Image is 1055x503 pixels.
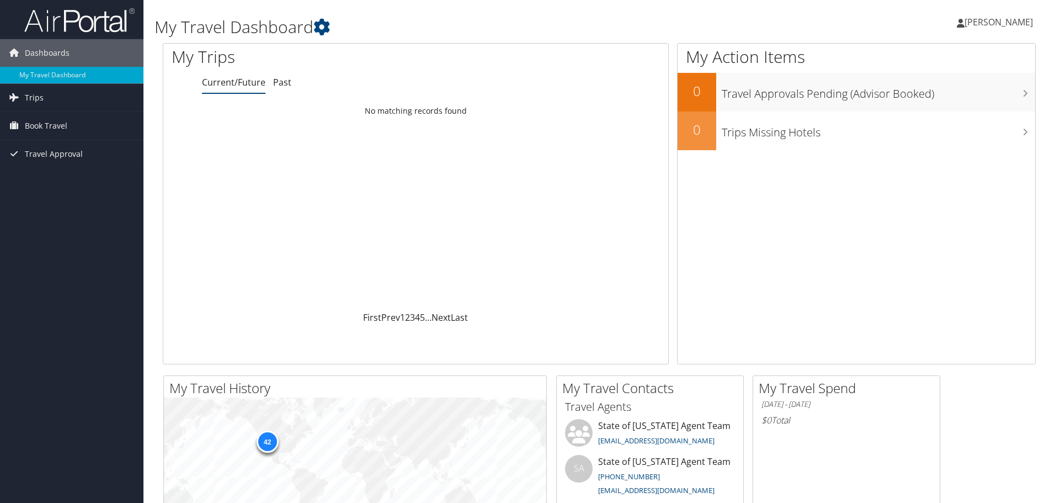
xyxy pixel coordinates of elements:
a: [PHONE_NUMBER] [598,472,660,481]
h6: Total [761,414,931,426]
a: Last [451,311,468,324]
a: Prev [381,311,400,324]
h6: [DATE] - [DATE] [761,399,931,410]
a: First [363,311,381,324]
div: SA [565,455,593,483]
li: State of [US_STATE] Agent Team [560,419,740,455]
img: airportal-logo.png [24,7,135,33]
span: … [425,311,431,324]
span: Dashboards [25,39,70,67]
h3: Trips Missing Hotels [722,119,1035,140]
a: 2 [405,311,410,324]
span: Travel Approval [25,140,83,168]
span: [PERSON_NAME] [965,16,1033,28]
a: 5 [420,311,425,324]
h2: 0 [678,120,716,139]
h2: My Travel Spend [759,379,940,398]
li: State of [US_STATE] Agent Team [560,455,740,500]
a: [EMAIL_ADDRESS][DOMAIN_NAME] [598,436,715,446]
a: Next [431,311,451,324]
a: 3 [410,311,415,324]
span: Trips [25,84,44,112]
a: Past [273,76,291,88]
span: Book Travel [25,112,67,140]
a: 0Travel Approvals Pending (Advisor Booked) [678,73,1035,112]
h1: My Trips [172,45,450,68]
div: 42 [256,431,278,453]
td: No matching records found [163,101,668,121]
h1: My Action Items [678,45,1035,68]
a: [EMAIL_ADDRESS][DOMAIN_NAME] [598,485,715,495]
h2: My Travel Contacts [562,379,743,398]
h3: Travel Agents [565,399,735,415]
a: [PERSON_NAME] [957,6,1044,39]
h3: Travel Approvals Pending (Advisor Booked) [722,81,1035,102]
span: $0 [761,414,771,426]
h1: My Travel Dashboard [154,15,748,39]
a: Current/Future [202,76,265,88]
h2: 0 [678,82,716,100]
h2: My Travel History [169,379,546,398]
a: 0Trips Missing Hotels [678,112,1035,150]
a: 4 [415,311,420,324]
a: 1 [400,311,405,324]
